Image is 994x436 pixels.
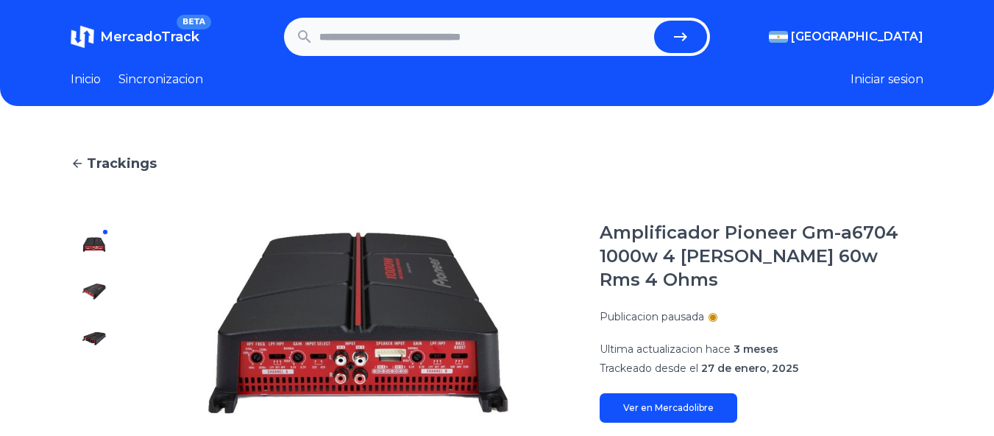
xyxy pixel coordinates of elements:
img: Argentina [769,31,788,43]
span: Trackings [87,153,157,174]
a: Inicio [71,71,101,88]
img: Amplificador Pioneer Gm-a6704 1000w 4 Canales 60w Rms 4 Ohms [147,221,570,423]
img: Amplificador Pioneer Gm-a6704 1000w 4 Canales 60w Rms 4 Ohms [82,233,106,256]
button: [GEOGRAPHIC_DATA] [769,28,923,46]
span: Ultima actualizacion hace [600,342,731,356]
a: Sincronizacion [118,71,203,88]
span: 3 meses [734,342,778,356]
p: Publicacion pausada [600,309,704,324]
a: Ver en Mercadolibre [600,393,737,423]
h1: Amplificador Pioneer Gm-a6704 1000w 4 [PERSON_NAME] 60w Rms 4 Ohms [600,221,923,292]
span: 27 de enero, 2025 [701,362,798,375]
img: Amplificador Pioneer Gm-a6704 1000w 4 Canales 60w Rms 4 Ohms [82,280,106,303]
img: MercadoTrack [71,25,94,49]
span: MercadoTrack [100,29,199,45]
a: MercadoTrackBETA [71,25,199,49]
span: Trackeado desde el [600,362,698,375]
span: [GEOGRAPHIC_DATA] [791,28,923,46]
a: Trackings [71,153,923,174]
span: BETA [177,15,211,29]
img: Amplificador Pioneer Gm-a6704 1000w 4 Canales 60w Rms 4 Ohms [82,327,106,351]
button: Iniciar sesion [851,71,923,88]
